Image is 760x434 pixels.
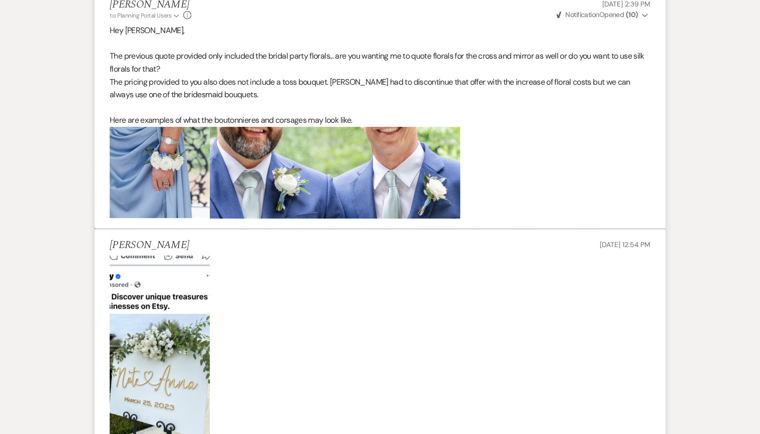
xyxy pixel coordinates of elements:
[110,114,650,127] p: Here are examples of what the boutonnieres and corsages may look like.
[555,10,650,20] button: NotificationOpened (10)
[110,76,650,101] p: The pricing provided to you also does not include a toss bouquet. [PERSON_NAME] had to discontinu...
[110,127,210,218] img: corsage.PNG
[565,10,599,19] span: Notification
[600,240,650,249] span: [DATE] 12:54 PM
[556,10,638,19] span: Opened
[110,24,650,37] p: Hey [PERSON_NAME],
[110,11,181,20] button: to: Planning Portal Users
[625,10,638,19] strong: ( 10 )
[110,12,171,20] span: to: Planning Portal Users
[110,50,650,75] p: The previous quote provided only included the bridal party florals... are you wanting me to quote...
[210,127,460,219] img: bout.PNG
[110,239,189,252] h5: [PERSON_NAME]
